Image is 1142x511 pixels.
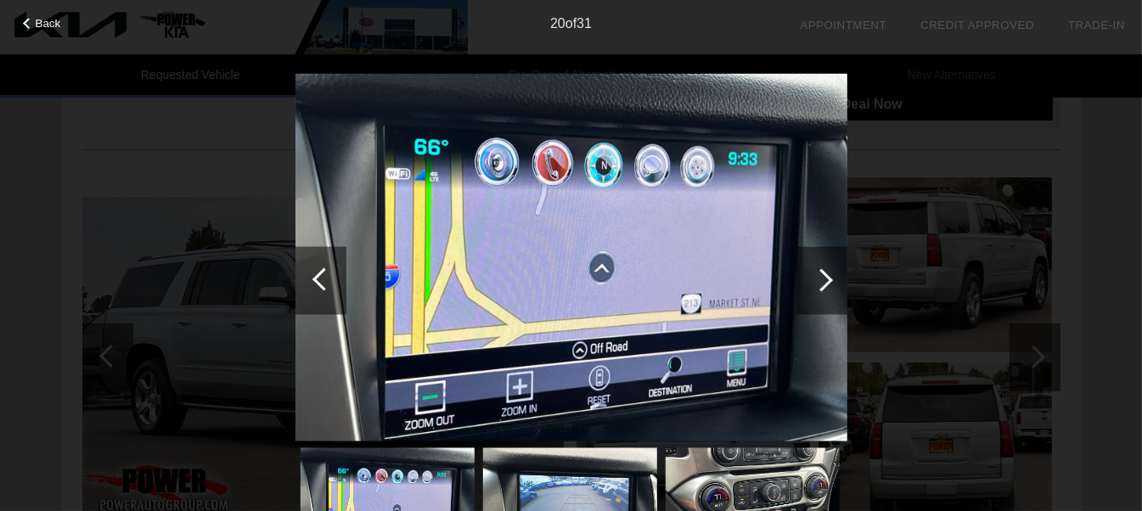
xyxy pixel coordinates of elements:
a: Trade-In [1068,19,1125,31]
span: Back [36,17,61,30]
span: 20 [550,16,565,31]
a: Credit Approved [920,19,1034,31]
img: 09da422e7bdf4be7a7311c4d86992c81.jpg [295,73,847,441]
a: Appointment [800,19,886,31]
span: 31 [577,16,592,31]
